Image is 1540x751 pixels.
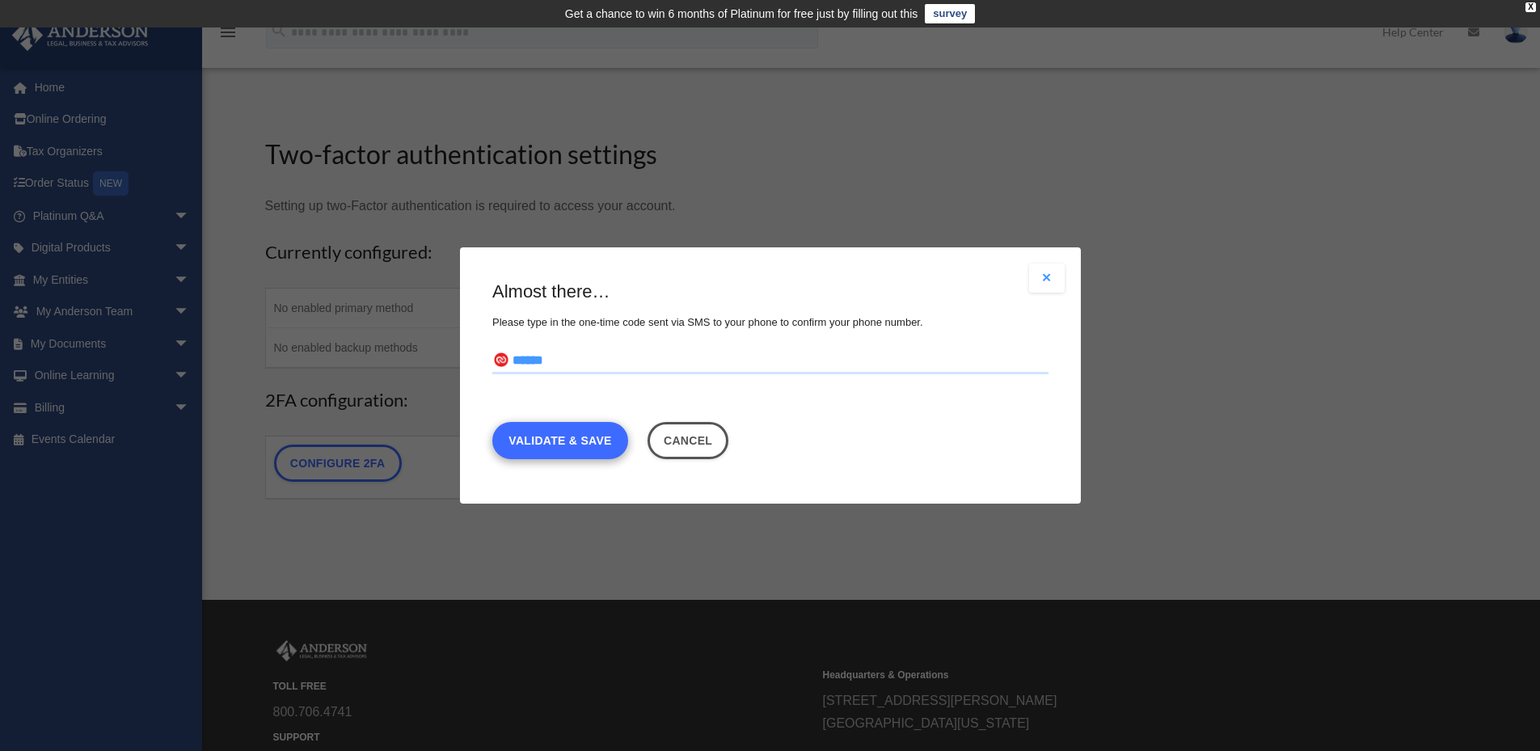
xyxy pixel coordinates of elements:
h3: Almost there… [492,280,1048,305]
a: Validate & Save [492,422,628,459]
button: Close modal [1029,264,1065,293]
a: survey [925,4,975,23]
div: close [1525,2,1536,12]
div: Get a chance to win 6 months of Platinum for free just by filling out this [565,4,918,23]
p: Please type in the one-time code sent via SMS to your phone to confirm your phone number. [492,313,1048,332]
button: Close this dialog window [647,422,728,459]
